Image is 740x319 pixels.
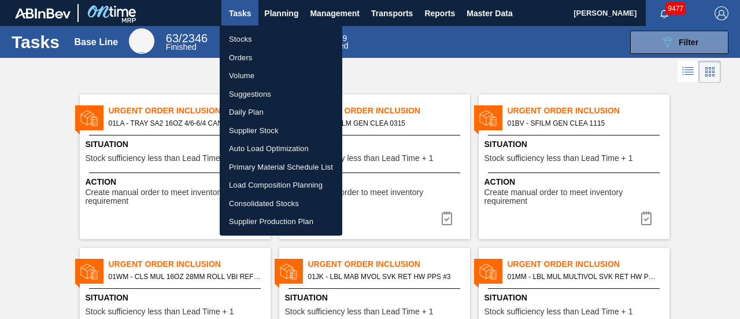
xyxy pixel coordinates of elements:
[220,49,342,67] a: Orders
[220,30,342,49] a: Stocks
[220,103,342,122] a: Daily Plan
[220,122,342,140] a: Supplier Stock
[220,140,342,158] a: Auto Load Optimization
[220,158,342,177] a: Primary Material Schedule List
[220,195,342,213] a: Consolidated Stocks
[220,67,342,85] a: Volume
[220,212,342,231] a: Supplier Production Plan
[220,85,342,104] a: Suggestions
[220,176,342,195] a: Load Composition Planning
